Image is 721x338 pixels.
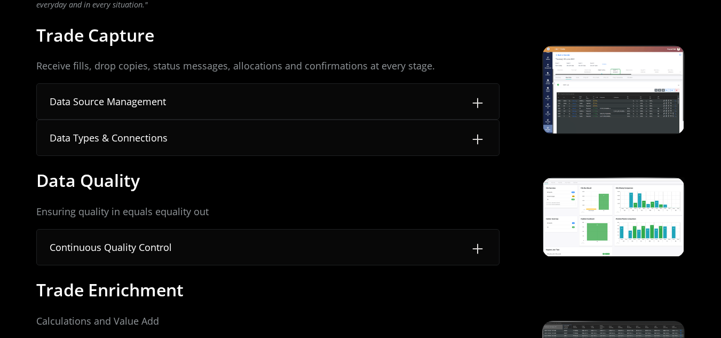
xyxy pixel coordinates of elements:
img: Plus Icon [469,131,486,148]
div: Data Source Management [50,95,166,109]
div: Data Types & Connections [50,131,168,145]
img: Plus Icon [469,95,486,112]
img: Plus Icon [469,240,486,257]
h4: Trade Capture [36,24,154,46]
p: Receive fills, drop copies, status messages, allocations and confirmations at every stage. [36,59,500,73]
h4: Trade Enrichment [36,279,184,301]
div: Continuous Quality Control [50,240,172,255]
h4: Data Quality [36,169,140,192]
p: Calculations and Value Add [36,314,500,328]
p: Ensuring quality in equals equality out [36,205,500,219]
